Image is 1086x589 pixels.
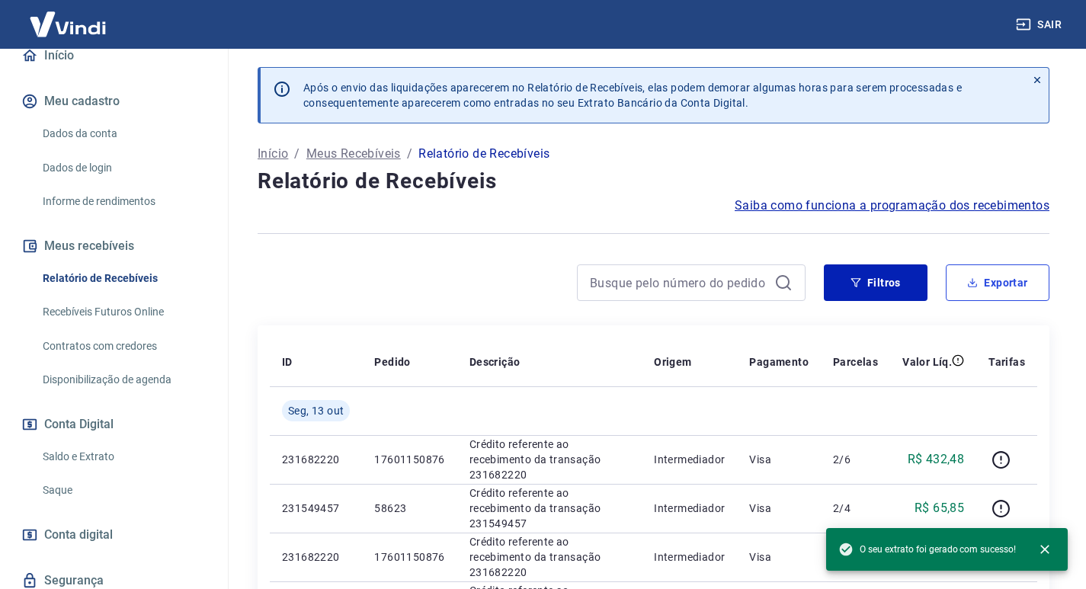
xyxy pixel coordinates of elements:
p: Crédito referente ao recebimento da transação 231682220 [469,437,629,482]
a: Conta digital [18,518,210,552]
p: Intermediador [654,452,725,467]
p: Após o envio das liquidações aparecerem no Relatório de Recebíveis, elas podem demorar algumas ho... [303,80,962,110]
p: Relatório de Recebíveis [418,145,549,163]
a: Saldo e Extrato [37,441,210,472]
p: R$ 432,48 [908,450,965,469]
p: 231682220 [282,549,350,565]
button: Conta Digital [18,408,210,441]
button: Meu cadastro [18,85,210,118]
p: Valor Líq. [902,354,952,370]
p: / [294,145,300,163]
a: Meus Recebíveis [306,145,401,163]
img: Vindi [18,1,117,47]
a: Início [258,145,288,163]
p: 17601150876 [374,452,444,467]
p: Visa [749,452,809,467]
p: 2/4 [833,501,878,516]
p: Visa [749,501,809,516]
span: O seu extrato foi gerado com sucesso! [838,542,1016,557]
p: Parcelas [833,354,878,370]
button: Filtros [824,264,927,301]
span: Conta digital [44,524,113,546]
p: 231549457 [282,501,350,516]
a: Informe de rendimentos [37,186,210,217]
h4: Relatório de Recebíveis [258,166,1049,197]
p: 2/6 [833,452,878,467]
span: Seg, 13 out [288,403,344,418]
button: Sair [1013,11,1068,39]
p: R$ 65,85 [915,499,964,517]
p: Pagamento [749,354,809,370]
p: 231682220 [282,452,350,467]
a: Contratos com credores [37,331,210,362]
a: Disponibilização de agenda [37,364,210,395]
p: 58623 [374,501,444,516]
p: Crédito referente ao recebimento da transação 231682220 [469,534,629,580]
p: Intermediador [654,501,725,516]
p: ID [282,354,293,370]
a: Saque [37,475,210,506]
p: Descrição [469,354,521,370]
p: Intermediador [654,549,725,565]
button: Exportar [946,264,1049,301]
a: Relatório de Recebíveis [37,263,210,294]
input: Busque pelo número do pedido [590,271,768,294]
p: / [407,145,412,163]
a: Dados da conta [37,118,210,149]
p: Visa [749,549,809,565]
p: Pedido [374,354,410,370]
p: Tarifas [988,354,1025,370]
a: Recebíveis Futuros Online [37,296,210,328]
p: Crédito referente ao recebimento da transação 231549457 [469,485,629,531]
p: Origem [654,354,691,370]
a: Início [18,39,210,72]
button: Meus recebíveis [18,229,210,263]
a: Saiba como funciona a programação dos recebimentos [735,197,1049,215]
a: Dados de login [37,152,210,184]
p: 17601150876 [374,549,444,565]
